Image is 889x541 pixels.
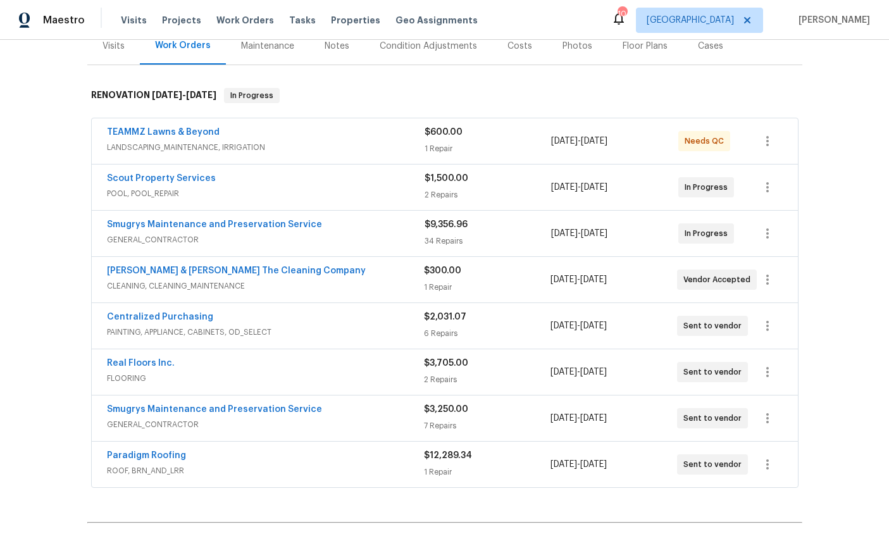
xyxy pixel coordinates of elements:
span: [DATE] [551,137,578,146]
span: [DATE] [550,275,577,284]
span: Work Orders [216,14,274,27]
div: 1 Repair [424,466,550,478]
span: $1,500.00 [425,174,468,183]
span: $3,705.00 [424,359,468,368]
span: Sent to vendor [683,320,747,332]
span: [DATE] [581,183,607,192]
div: Notes [325,40,349,53]
div: Visits [103,40,125,53]
a: [PERSON_NAME] & [PERSON_NAME] The Cleaning Company [107,266,366,275]
div: RENOVATION [DATE]-[DATE]In Progress [87,75,802,116]
span: - [550,366,607,378]
span: [DATE] [581,137,607,146]
span: POOL, POOL_REPAIR [107,187,425,200]
span: Sent to vendor [683,366,747,378]
span: - [550,320,607,332]
div: Work Orders [155,39,211,52]
div: 34 Repairs [425,235,552,247]
span: GENERAL_CONTRACTOR [107,418,424,431]
span: CLEANING, CLEANING_MAINTENANCE [107,280,424,292]
span: [DATE] [186,90,216,99]
div: 1 Repair [424,281,550,294]
span: - [551,181,607,194]
span: [GEOGRAPHIC_DATA] [647,14,734,27]
span: Projects [162,14,201,27]
a: Scout Property Services [107,174,216,183]
span: In Progress [225,89,278,102]
span: [DATE] [580,321,607,330]
div: Floor Plans [623,40,668,53]
span: [DATE] [580,414,607,423]
span: Maestro [43,14,85,27]
span: FLOORING [107,372,424,385]
span: - [550,412,607,425]
a: Centralized Purchasing [107,313,213,321]
span: $12,289.34 [424,451,472,460]
span: $600.00 [425,128,463,137]
span: Sent to vendor [683,412,747,425]
span: $300.00 [424,266,461,275]
div: Photos [563,40,592,53]
div: Maintenance [241,40,294,53]
div: 2 Repairs [424,373,550,386]
div: 1 Repair [425,142,552,155]
div: Condition Adjustments [380,40,477,53]
div: 6 Repairs [424,327,550,340]
a: Real Floors Inc. [107,359,175,368]
span: LANDSCAPING_MAINTENANCE, IRRIGATION [107,141,425,154]
h6: RENOVATION [91,88,216,103]
span: Needs QC [685,135,729,147]
span: $2,031.07 [424,313,466,321]
span: [DATE] [550,414,577,423]
span: - [551,135,607,147]
span: [DATE] [551,183,578,192]
span: $9,356.96 [425,220,468,229]
div: 7 Repairs [424,420,550,432]
span: Properties [331,14,380,27]
span: Geo Assignments [395,14,478,27]
span: $3,250.00 [424,405,468,414]
span: - [550,458,607,471]
div: Costs [507,40,532,53]
div: 2 Repairs [425,189,552,201]
span: ROOF, BRN_AND_LRR [107,464,424,477]
span: Tasks [289,16,316,25]
a: Smugrys Maintenance and Preservation Service [107,220,322,229]
span: [DATE] [551,229,578,238]
span: Sent to vendor [683,458,747,471]
span: [DATE] [550,368,577,376]
span: [DATE] [550,321,577,330]
span: - [551,227,607,240]
a: Paradigm Roofing [107,451,186,460]
span: In Progress [685,227,733,240]
span: - [152,90,216,99]
span: In Progress [685,181,733,194]
span: PAINTING, APPLIANCE, CABINETS, OD_SELECT [107,326,424,339]
span: GENERAL_CONTRACTOR [107,233,425,246]
div: 10 [618,8,626,20]
span: - [550,273,607,286]
a: Smugrys Maintenance and Preservation Service [107,405,322,414]
span: [PERSON_NAME] [793,14,870,27]
span: [DATE] [580,275,607,284]
span: [DATE] [580,368,607,376]
span: [DATE] [581,229,607,238]
span: Visits [121,14,147,27]
span: Vendor Accepted [683,273,755,286]
span: [DATE] [580,460,607,469]
span: [DATE] [152,90,182,99]
span: [DATE] [550,460,577,469]
div: Cases [698,40,723,53]
a: TEAMMZ Lawns & Beyond [107,128,220,137]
